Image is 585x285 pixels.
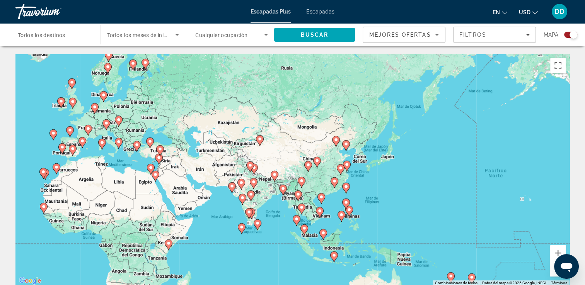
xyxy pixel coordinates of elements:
a: Escapadas [306,8,334,15]
span: Buscar [301,32,328,38]
a: Escapadas Plus [251,8,291,15]
button: Buscar [274,28,355,42]
span: DD [554,8,565,15]
a: Travorium [15,2,93,22]
button: Cambiar a la vista en pantalla completa [550,58,566,73]
button: Menú de usuario [549,3,570,20]
button: Ampliar [550,245,566,261]
input: Seleccionar destino [18,31,90,40]
mat-select: Ordenar por [369,30,439,39]
span: Cualquier ocupación [195,32,247,38]
a: Términos (se abre en una nueva pestaña) [551,281,567,285]
span: USD [519,9,530,15]
span: Filtros [459,32,486,38]
button: Cambiar moneda [519,7,538,18]
span: Todos los meses de inicio [107,32,171,38]
button: Filtros [453,27,536,43]
span: Datos del mapa ©2025 Google, INEGI [482,281,546,285]
span: en [493,9,500,15]
span: Todos los destinos [18,32,65,38]
button: Reducir [550,261,566,277]
span: Mapa [544,29,558,40]
button: Cambiar idioma [493,7,507,18]
span: Mejores ofertas [369,32,431,38]
iframe: Botón para iniciar la ventana de mensajería [554,254,579,279]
